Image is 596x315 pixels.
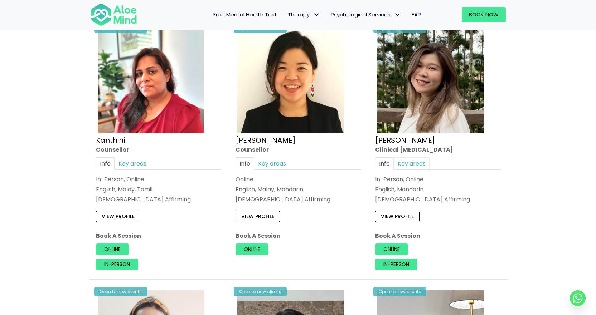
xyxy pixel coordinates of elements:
[213,11,277,18] span: Free Mental Health Test
[96,211,140,222] a: View profile
[236,145,361,153] div: Counsellor
[236,157,254,169] a: Info
[377,27,484,133] img: Kelly Clinical Psychologist
[208,7,282,22] a: Free Mental Health Test
[375,259,417,270] a: In-person
[91,3,137,26] img: Aloe mind Logo
[236,175,361,183] div: Online
[96,259,138,270] a: In-person
[96,195,221,203] div: [DEMOGRAPHIC_DATA] Affirming
[96,185,221,193] p: English, Malay, Tamil
[406,7,426,22] a: EAP
[375,175,500,183] div: In-Person, Online
[96,243,129,255] a: Online
[288,11,320,18] span: Therapy
[570,290,586,306] a: Whatsapp
[311,10,322,20] span: Therapy: submenu
[115,157,150,169] a: Key areas
[375,195,500,203] div: [DEMOGRAPHIC_DATA] Affirming
[462,7,506,22] a: Book Now
[282,7,325,22] a: TherapyTherapy: submenu
[373,287,426,296] div: Open to new clients
[375,135,435,145] a: [PERSON_NAME]
[236,185,361,193] p: English, Malay, Mandarin
[392,10,403,20] span: Psychological Services: submenu
[375,243,408,255] a: Online
[331,11,401,18] span: Psychological Services
[375,145,500,153] div: Clinical [MEDICAL_DATA]
[375,185,500,193] p: English, Mandarin
[94,287,147,296] div: Open to new clients
[412,11,421,18] span: EAP
[325,7,406,22] a: Psychological ServicesPsychological Services: submenu
[254,157,290,169] a: Key areas
[375,231,500,240] p: Book A Session
[236,211,280,222] a: View profile
[375,157,394,169] a: Info
[146,7,426,22] nav: Menu
[236,243,268,255] a: Online
[96,175,221,183] div: In-Person, Online
[236,231,361,240] p: Book A Session
[96,231,221,240] p: Book A Session
[96,135,125,145] a: Kanthini
[98,27,204,133] img: Kanthini-profile
[234,287,287,296] div: Open to new clients
[237,27,344,133] img: Karen Counsellor
[375,211,420,222] a: View profile
[96,145,221,153] div: Counsellor
[236,195,361,203] div: [DEMOGRAPHIC_DATA] Affirming
[236,135,296,145] a: [PERSON_NAME]
[394,157,430,169] a: Key areas
[96,157,115,169] a: Info
[469,11,499,18] span: Book Now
